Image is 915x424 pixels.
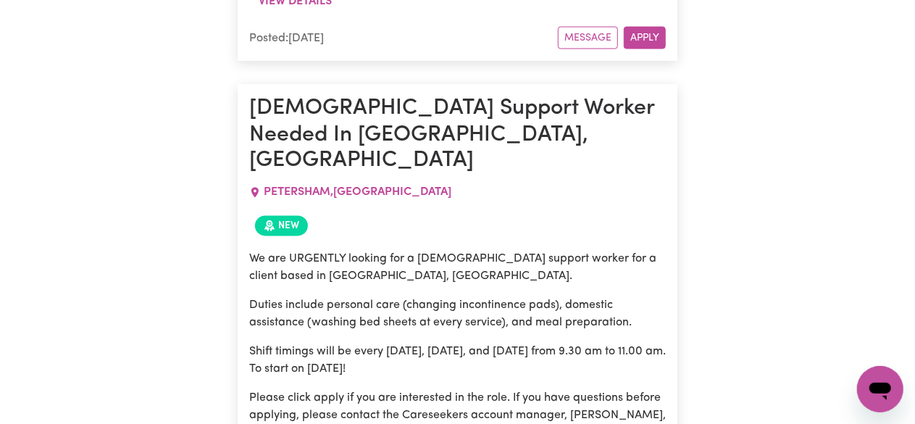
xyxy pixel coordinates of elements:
[249,344,667,378] p: Shift timings will be every [DATE], [DATE], and [DATE] from 9.30 am to 11.00 am. To start on [DATE]!
[624,27,666,49] button: Apply for this job
[249,96,667,175] h1: [DEMOGRAPHIC_DATA] Support Worker Needed In [GEOGRAPHIC_DATA], [GEOGRAPHIC_DATA]
[249,30,559,47] div: Posted: [DATE]
[558,27,618,49] button: Message
[857,366,903,412] iframe: 메시징 창을 시작하는 버튼
[264,187,451,199] span: PETERSHAM , [GEOGRAPHIC_DATA]
[249,251,667,286] p: We are URGENTLY looking for a [DEMOGRAPHIC_DATA] support worker for a client based in [GEOGRAPHIC...
[255,216,308,236] span: Job posted within the last 30 days
[249,297,667,332] p: Duties include personal care (changing incontinence pads), domestic assistance (washing bed sheet...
